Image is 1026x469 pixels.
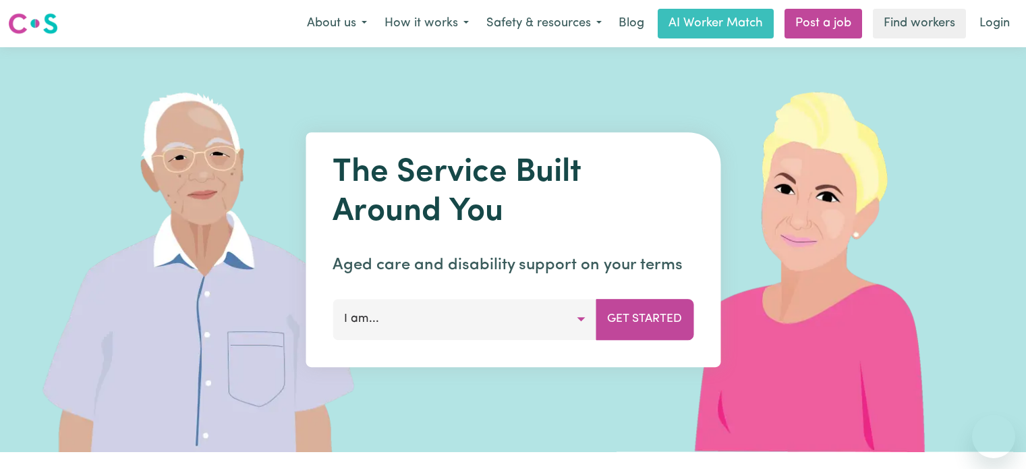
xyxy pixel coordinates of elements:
a: Login [971,9,1018,38]
a: AI Worker Match [658,9,774,38]
h1: The Service Built Around You [333,154,693,231]
a: Find workers [873,9,966,38]
button: How it works [376,9,478,38]
p: Aged care and disability support on your terms [333,253,693,277]
img: Careseekers logo [8,11,58,36]
button: I am... [333,299,596,339]
button: Get Started [596,299,693,339]
iframe: Button to launch messaging window [972,415,1015,458]
a: Blog [610,9,652,38]
button: Safety & resources [478,9,610,38]
a: Careseekers logo [8,8,58,39]
button: About us [298,9,376,38]
a: Post a job [785,9,862,38]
